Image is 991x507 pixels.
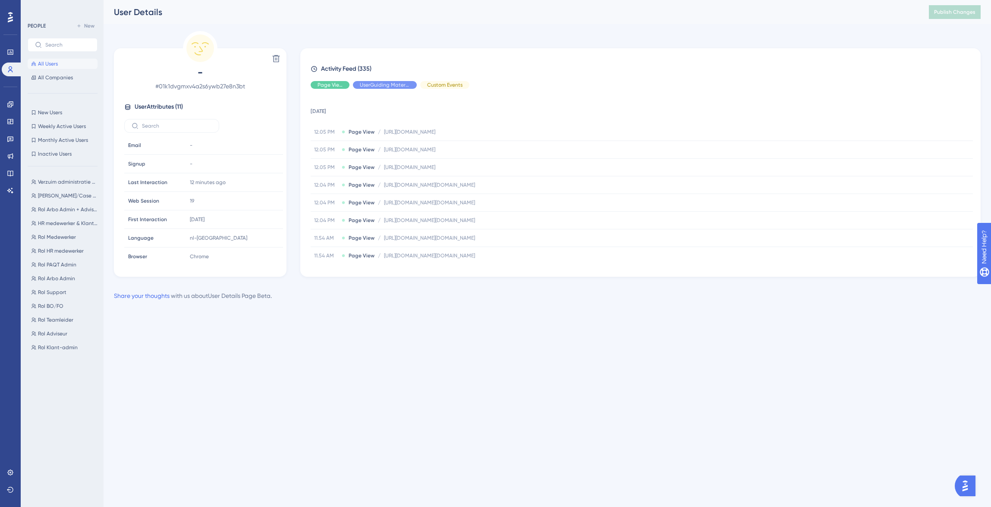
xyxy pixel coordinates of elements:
input: Search [45,42,90,48]
span: Rol Klant-admin [38,344,78,351]
button: Rol Arbo Admin [28,273,103,284]
button: All Users [28,59,98,69]
span: / [378,217,381,224]
span: Rol HR medewerker [38,247,84,254]
a: Share your thoughts [114,292,170,299]
span: Web Session [128,197,159,204]
span: All Users [38,60,58,67]
span: Need Help? [20,2,54,13]
span: All Companies [38,74,73,81]
button: Weekly Active Users [28,121,98,131]
span: Page View [349,235,374,241]
div: with us about User Details Page Beta . [114,291,272,301]
span: Last Interaction [128,179,167,186]
button: Rol Medewerker [28,232,103,242]
button: Rol HR medewerker [28,246,103,256]
span: 11.54 AM [314,235,338,241]
span: / [378,128,381,135]
span: Page View [349,217,374,224]
span: [URL][DOMAIN_NAME][DOMAIN_NAME] [384,217,475,224]
span: [URL][DOMAIN_NAME][DOMAIN_NAME] [384,235,475,241]
span: 12.05 PM [314,146,338,153]
span: nl-[GEOGRAPHIC_DATA] [190,235,247,241]
span: Email [128,142,141,149]
span: Page View [349,128,374,135]
span: Rol Arbo Admin [38,275,75,282]
span: Page View [349,164,374,171]
span: Inactive Users [38,150,72,157]
span: / [378,164,381,171]
span: 12.05 PM [314,128,338,135]
button: Rol Arbo Admin + Adviseur [28,204,103,215]
span: [URL][DOMAIN_NAME] [384,128,435,135]
span: Rol PAQT Admin [38,261,76,268]
button: Rol Adviseur [28,329,103,339]
iframe: UserGuiding AI Assistant Launcher [955,473,981,499]
button: [PERSON_NAME]/Case manager [28,191,103,201]
time: [DATE] [190,216,204,222]
span: / [378,252,381,259]
button: New Users [28,107,98,118]
span: 11.54 AM [314,252,338,259]
span: Page View [349,252,374,259]
div: User Details [114,6,907,18]
span: # 01k1dvgmxv4a2s6ywb27e8n3bt [124,81,276,91]
button: Rol Teamleider [28,315,103,325]
span: HR medewerker & Klant-admin [38,220,99,227]
span: 12.04 PM [314,217,338,224]
span: Verzuim administratie medewerker [38,178,99,185]
button: Publish Changes [929,5,981,19]
span: [PERSON_NAME]/Case manager [38,192,99,199]
button: New [73,21,98,31]
button: Monthly Active Users [28,135,98,145]
span: Rol Medewerker [38,234,76,241]
span: User Attributes ( 11 ) [135,102,183,112]
span: 19 [190,197,194,204]
button: Rol BO/FO [28,301,103,311]
span: - [190,142,192,149]
div: PEOPLE [28,22,46,29]
button: Rol Klant-admin [28,342,103,353]
button: HR medewerker & Klant-admin [28,218,103,228]
span: [URL][DOMAIN_NAME][DOMAIN_NAME] [384,182,475,188]
span: / [378,182,381,188]
span: / [378,199,381,206]
span: Chrome [190,253,209,260]
span: 12.04 PM [314,199,338,206]
button: Verzuim administratie medewerker [28,177,103,187]
span: - [124,66,276,79]
span: Language [128,235,154,241]
span: / [378,235,381,241]
span: / [378,146,381,153]
span: Signup [128,160,145,167]
span: Publish Changes [934,9,975,16]
span: Rol Teamleider [38,316,73,323]
span: New [84,22,94,29]
span: UserGuiding Material [360,81,410,88]
span: Page View [349,182,374,188]
span: Monthly Active Users [38,137,88,144]
button: Rol PAQT Admin [28,260,103,270]
span: Activity Feed (335) [321,64,371,74]
td: [DATE] [311,96,973,123]
span: Rol Arbo Admin + Adviseur [38,206,99,213]
span: Page View [349,146,374,153]
span: 12.05 PM [314,164,338,171]
span: [URL][DOMAIN_NAME] [384,164,435,171]
span: Page View [318,81,343,88]
span: [URL][DOMAIN_NAME] [384,146,435,153]
span: [URL][DOMAIN_NAME][DOMAIN_NAME] [384,252,475,259]
button: Inactive Users [28,149,98,159]
span: Rol BO/FO [38,303,63,310]
input: Search [142,123,212,129]
span: First Interaction [128,216,167,223]
span: - [190,160,192,167]
time: 12 minutes ago [190,179,226,185]
span: Page View [349,199,374,206]
span: Rol Support [38,289,66,296]
button: Rol Support [28,287,103,297]
span: [URL][DOMAIN_NAME][DOMAIN_NAME] [384,199,475,206]
span: New Users [38,109,62,116]
button: All Companies [28,72,98,83]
